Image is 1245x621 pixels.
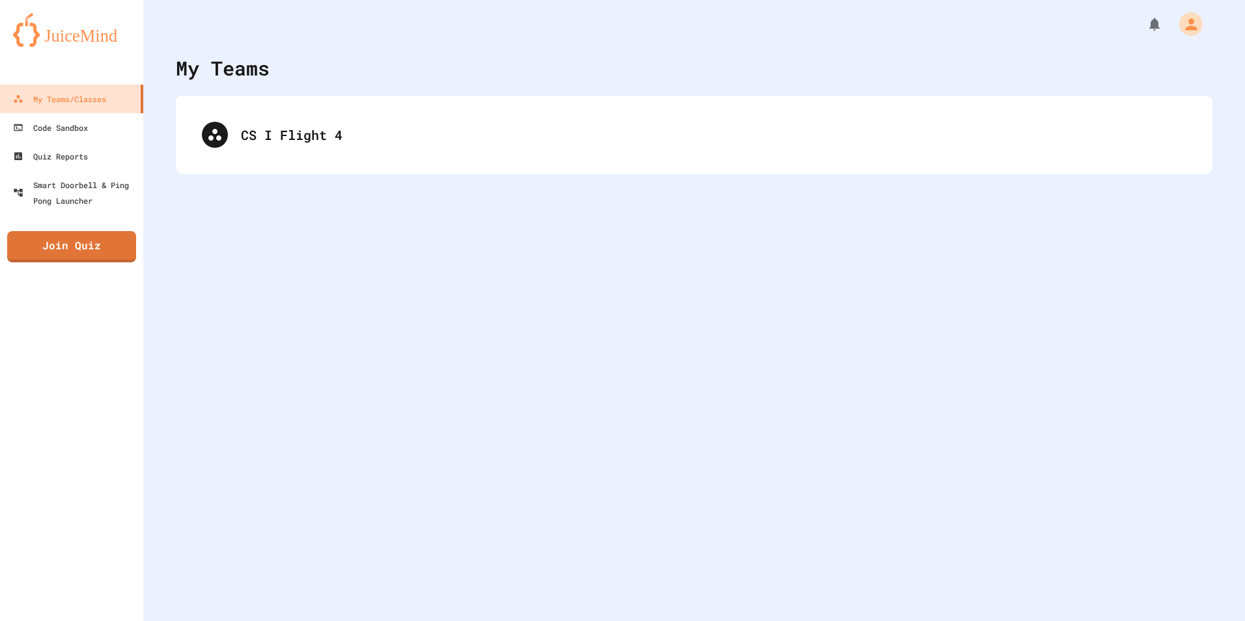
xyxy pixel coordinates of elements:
a: Join Quiz [7,231,136,262]
div: My Teams [176,53,270,83]
div: Code Sandbox [13,120,88,135]
div: CS I Flight 4 [241,125,1186,145]
img: logo-orange.svg [13,13,130,47]
div: My Notifications [1123,13,1166,35]
div: Smart Doorbell & Ping Pong Launcher [13,177,138,208]
div: My Teams/Classes [13,91,106,107]
div: CS I Flight 4 [189,109,1199,161]
div: My Account [1166,9,1206,39]
div: Quiz Reports [13,148,88,164]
